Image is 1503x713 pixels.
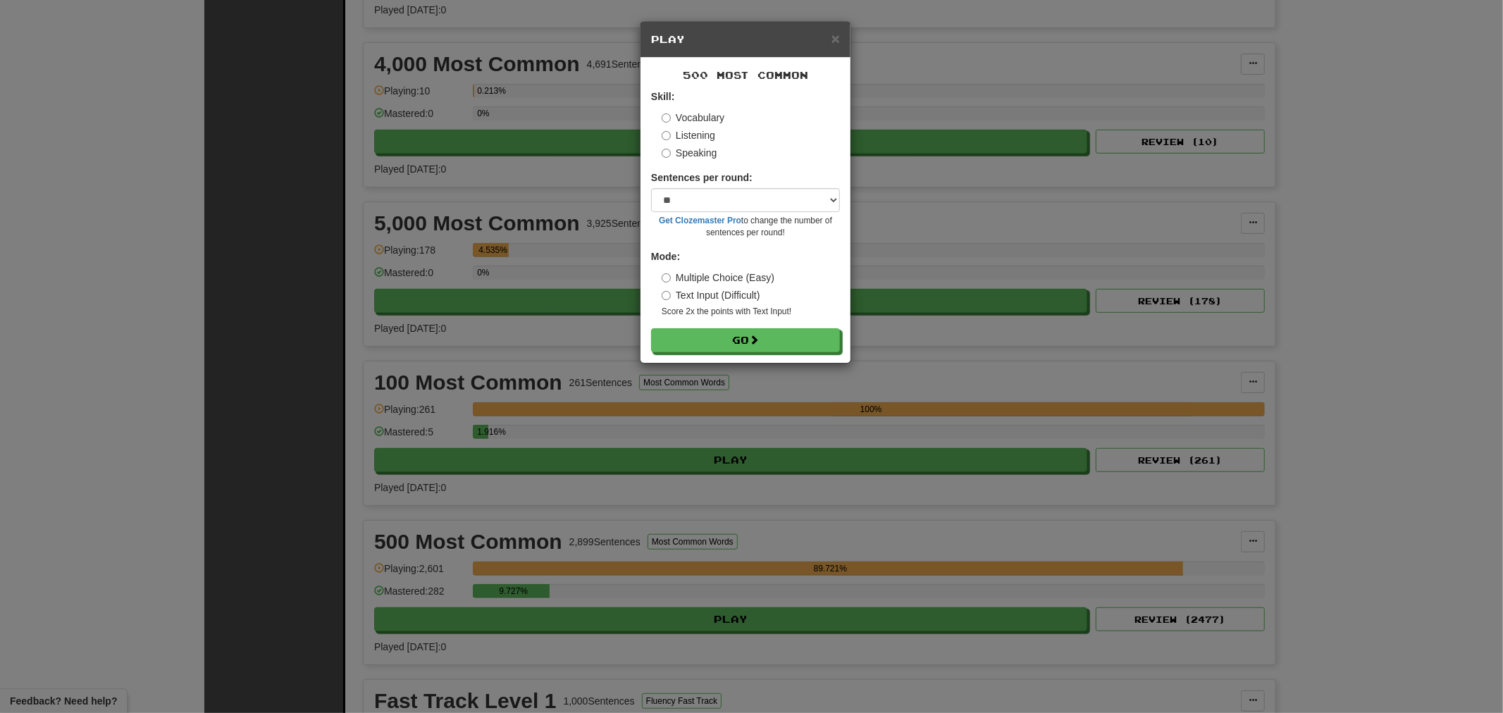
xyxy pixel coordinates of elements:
[662,113,671,123] input: Vocabulary
[831,31,840,46] button: Close
[662,149,671,158] input: Speaking
[651,251,680,262] strong: Mode:
[651,215,840,239] small: to change the number of sentences per round!
[651,32,840,46] h5: Play
[662,306,840,318] small: Score 2x the points with Text Input !
[651,328,840,352] button: Go
[662,291,671,300] input: Text Input (Difficult)
[683,69,808,81] span: 500 Most Common
[651,170,753,185] label: Sentences per round:
[659,216,741,225] a: Get Clozemaster Pro
[662,131,671,140] input: Listening
[831,30,840,46] span: ×
[662,288,760,302] label: Text Input (Difficult)
[662,146,717,160] label: Speaking
[662,273,671,283] input: Multiple Choice (Easy)
[662,128,715,142] label: Listening
[662,271,774,285] label: Multiple Choice (Easy)
[651,91,674,102] strong: Skill:
[662,111,724,125] label: Vocabulary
